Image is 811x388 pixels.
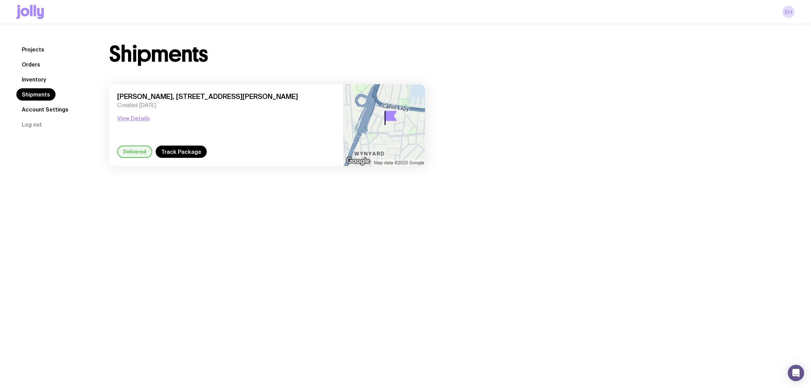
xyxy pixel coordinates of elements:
[344,84,425,166] img: staticmap
[782,6,795,18] a: EH
[156,146,207,158] a: Track Package
[16,58,46,71] a: Orders
[16,43,50,56] a: Projects
[16,118,47,131] button: Log out
[117,102,335,109] span: Created [DATE]
[16,73,51,86] a: Inventory
[16,103,74,116] a: Account Settings
[117,92,335,101] span: [PERSON_NAME], [STREET_ADDRESS][PERSON_NAME]
[788,365,804,381] div: Open Intercom Messenger
[117,114,150,122] button: View Details
[117,146,152,158] div: Delivered
[109,43,208,65] h1: Shipments
[16,88,56,101] a: Shipments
